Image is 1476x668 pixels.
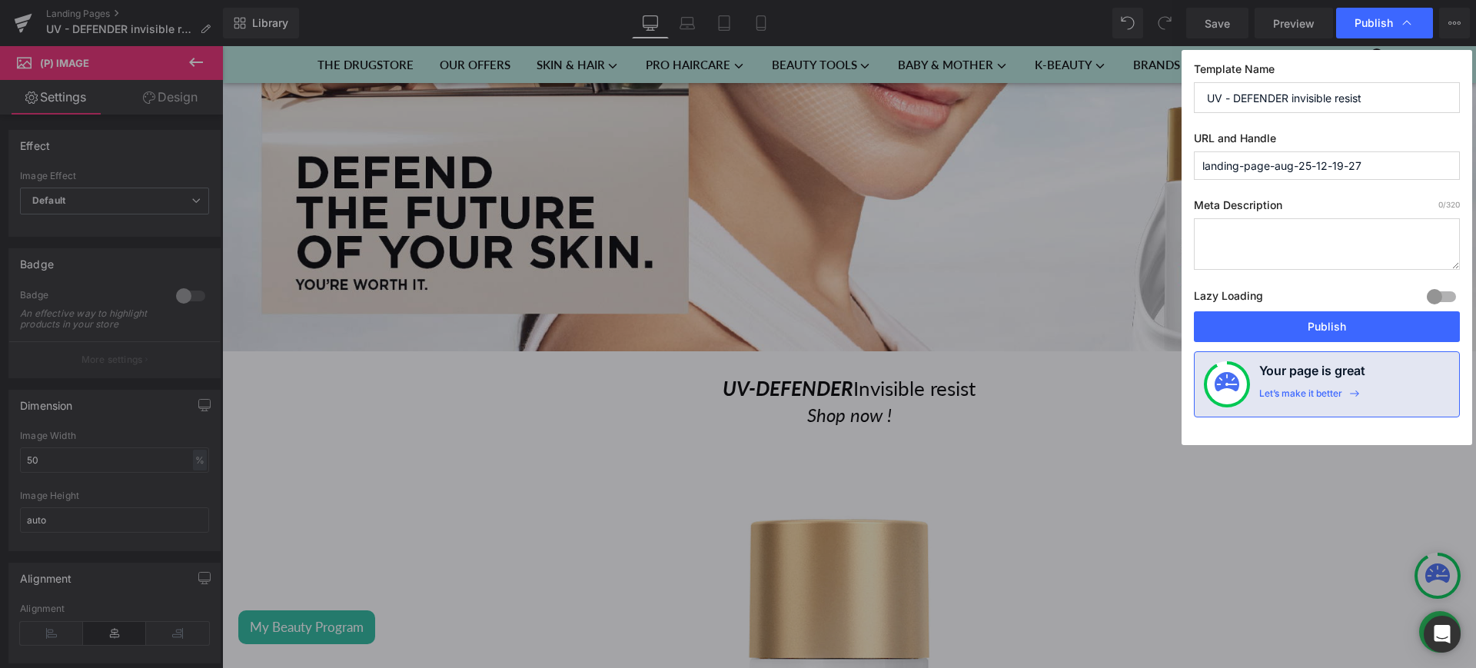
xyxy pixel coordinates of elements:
[1259,387,1342,407] div: Let’s make it better
[1194,311,1460,342] button: Publish
[1194,62,1460,82] label: Template Name
[1438,200,1460,209] span: /320
[1140,12,1171,22] span: 0
[585,357,670,380] i: Shop now !
[500,330,631,354] i: UV-DEFENDER
[1355,16,1393,30] span: Publish
[1215,372,1239,397] img: onboarding-status.svg
[1259,361,1365,387] h4: Your page is great
[1438,200,1443,209] span: 0
[1194,198,1460,218] label: Meta Description
[1194,286,1263,311] label: Lazy Loading
[16,564,153,598] button: My Beauty Program
[1194,131,1460,151] label: URL and Handle
[1424,616,1461,653] div: Open Intercom Messenger
[8,328,1246,356] h1: Invisible resist
[1139,1,1170,15] a: 0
